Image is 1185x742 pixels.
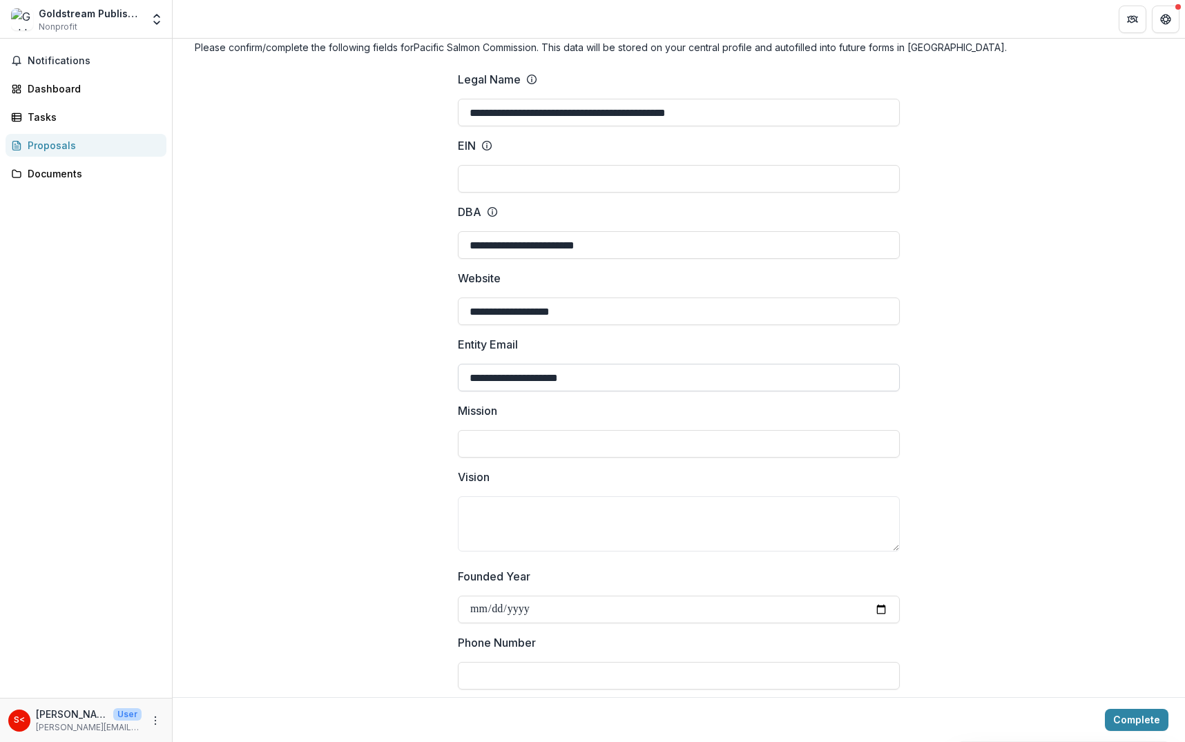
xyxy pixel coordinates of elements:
button: Open entity switcher [147,6,166,33]
p: [PERSON_NAME] <[PERSON_NAME][EMAIL_ADDRESS][DOMAIN_NAME]> [36,707,108,721]
h4: Please confirm/complete the following fields for Pacific Salmon Commission . This data will be st... [195,40,1163,55]
button: Get Help [1152,6,1179,33]
button: More [147,712,164,729]
p: Legal Name [458,71,521,88]
div: Documents [28,166,155,181]
p: Website [458,270,501,286]
span: Nonprofit [39,21,77,33]
p: [PERSON_NAME][EMAIL_ADDRESS][DOMAIN_NAME] [36,721,142,734]
div: Proposals [28,138,155,153]
p: DBA [458,204,481,220]
p: Mission [458,402,497,419]
button: Complete [1105,709,1168,731]
a: Tasks [6,106,166,128]
div: Dashboard [28,81,155,96]
p: Entity Email [458,336,518,353]
span: Notifications [28,55,161,67]
a: Proposals [6,134,166,157]
div: Sean Simmons <sean@anglersatlas.com> [14,716,25,725]
p: Vision [458,469,490,485]
button: Partners [1119,6,1146,33]
img: Goldstream Publishing Inc. dba The Salmon Prize [11,8,33,30]
p: User [113,708,142,721]
a: Dashboard [6,77,166,100]
div: Tasks [28,110,155,124]
p: Founded Year [458,568,530,585]
button: Notifications [6,50,166,72]
a: Documents [6,162,166,185]
p: EIN [458,137,476,154]
p: Phone Number [458,634,536,651]
div: Goldstream Publishing Inc. dba The Salmon Prize [39,6,142,21]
